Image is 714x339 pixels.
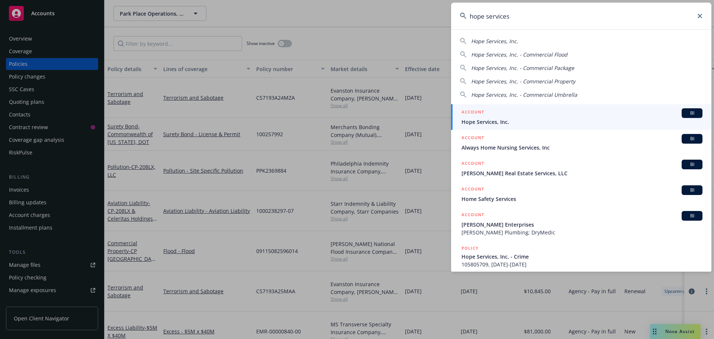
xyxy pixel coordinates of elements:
[461,108,484,117] h5: ACCOUNT
[461,253,702,260] span: Hope Services, Inc. - Crime
[451,240,711,272] a: POLICYHope Services, Inc. - Crime105805709, [DATE]-[DATE]
[471,51,567,58] span: Hope Services, Inc. - Commercial Flood
[685,110,699,116] span: BI
[471,64,574,71] span: Hope Services, Inc. - Commercial Package
[461,185,484,194] h5: ACCOUNT
[685,161,699,168] span: BI
[451,3,711,29] input: Search...
[685,187,699,194] span: BI
[461,118,702,126] span: Hope Services, Inc.
[451,207,711,240] a: ACCOUNTBI[PERSON_NAME] Enterprises[PERSON_NAME] Plumbing; DryMedic
[461,260,702,268] span: 105805709, [DATE]-[DATE]
[451,104,711,130] a: ACCOUNTBIHope Services, Inc.
[471,78,575,85] span: Hope Services, Inc. - Commercial Property
[451,156,711,181] a: ACCOUNTBI[PERSON_NAME] Real Estate Services, LLC
[461,195,702,203] span: Home Safety Services
[471,91,577,98] span: Hope Services, Inc. - Commercial Umbrella
[685,212,699,219] span: BI
[461,134,484,143] h5: ACCOUNT
[461,228,702,236] span: [PERSON_NAME] Plumbing; DryMedic
[461,221,702,228] span: [PERSON_NAME] Enterprises
[471,38,518,45] span: Hope Services, Inc.
[461,160,484,169] h5: ACCOUNT
[461,244,479,252] h5: POLICY
[461,169,702,177] span: [PERSON_NAME] Real Estate Services, LLC
[685,135,699,142] span: BI
[451,130,711,156] a: ACCOUNTBIAlways Home Nursing Services, Inc
[461,211,484,220] h5: ACCOUNT
[451,181,711,207] a: ACCOUNTBIHome Safety Services
[461,144,702,151] span: Always Home Nursing Services, Inc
